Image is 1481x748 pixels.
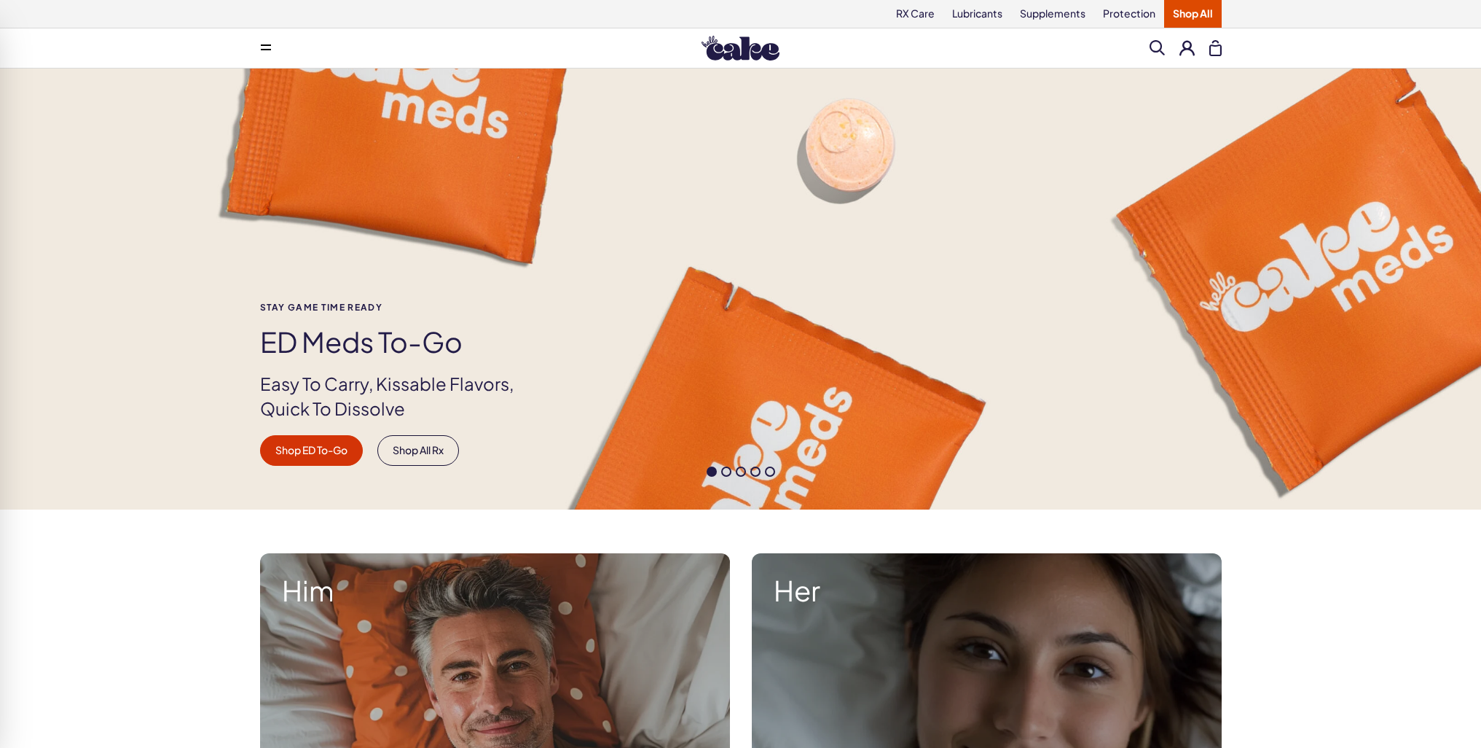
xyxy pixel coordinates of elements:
[702,36,779,61] img: Hello Cake
[260,435,363,466] a: Shop ED To-Go
[377,435,459,466] a: Shop All Rx
[282,575,708,606] strong: Him
[260,372,538,421] p: Easy To Carry, Kissable Flavors, Quick To Dissolve
[260,327,538,357] h1: ED Meds to-go
[774,575,1200,606] strong: Her
[260,303,538,312] span: Stay Game time ready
